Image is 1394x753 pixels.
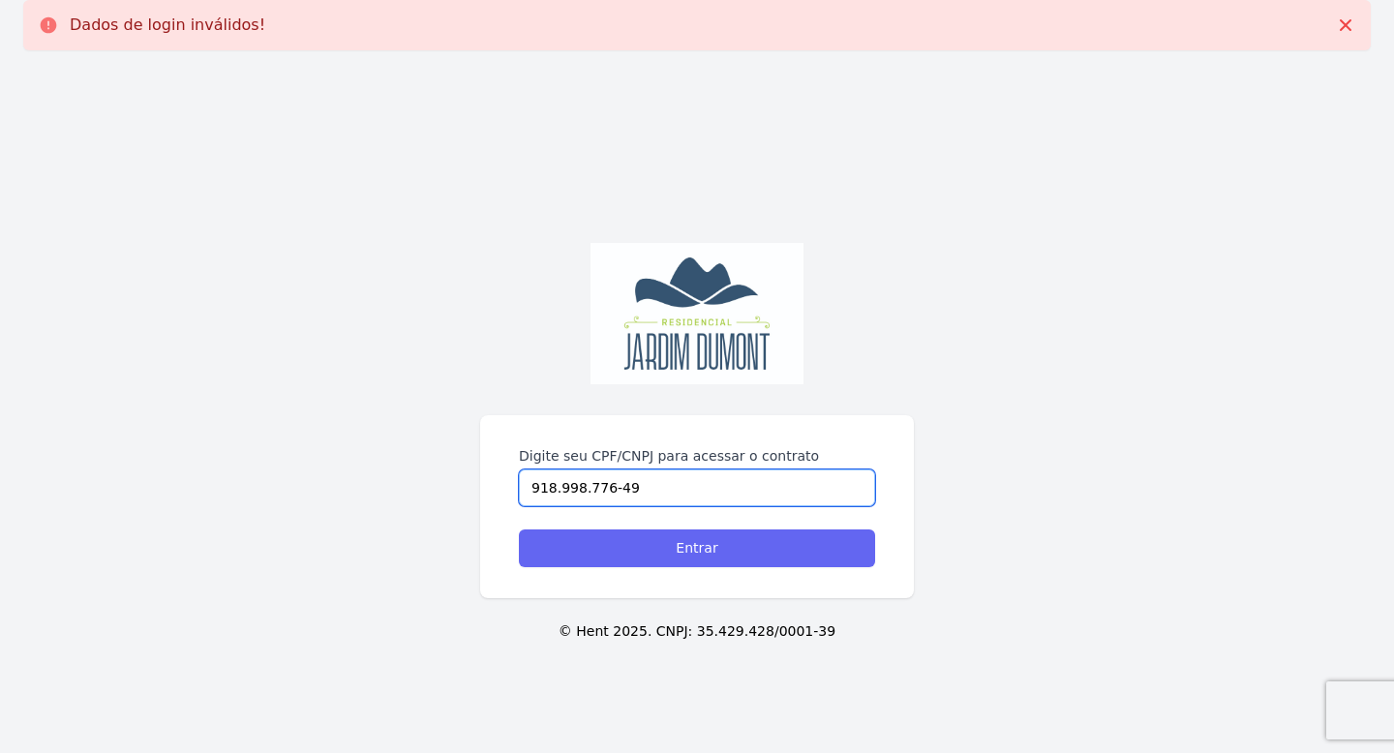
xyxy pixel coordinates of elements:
[31,621,1363,642] p: © Hent 2025. CNPJ: 35.429.428/0001-39
[519,529,875,567] input: Entrar
[70,15,265,35] p: Dados de login inválidos!
[519,469,875,506] input: Digite seu CPF ou CNPJ
[591,243,803,385] img: WhatsApp%20Image%202022-08-11%20at%2010.02.44.jpeg
[519,446,875,466] label: Digite seu CPF/CNPJ para acessar o contrato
